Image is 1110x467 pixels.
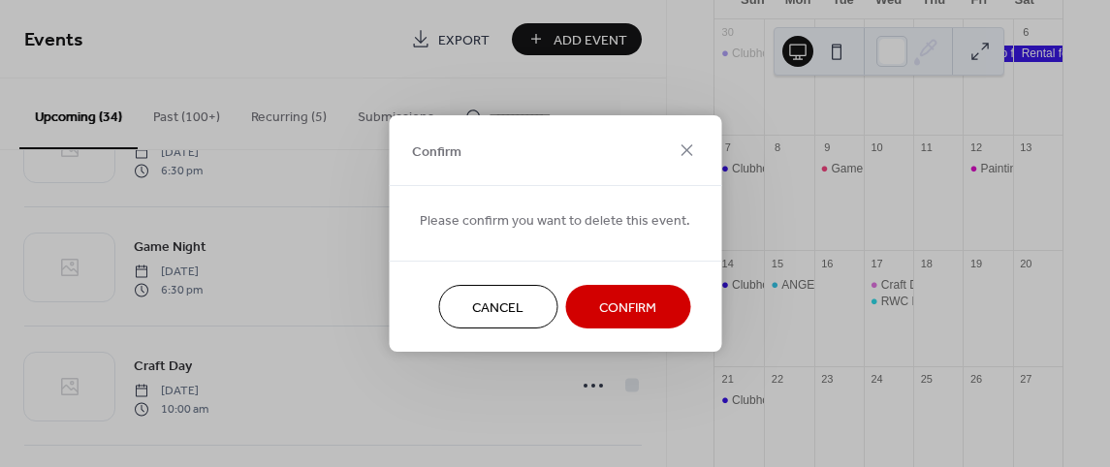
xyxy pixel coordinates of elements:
[438,285,557,328] button: Cancel
[472,298,523,319] span: Cancel
[412,141,461,162] span: Confirm
[599,298,656,319] span: Confirm
[420,211,690,232] span: Please confirm you want to delete this event.
[565,285,690,328] button: Confirm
